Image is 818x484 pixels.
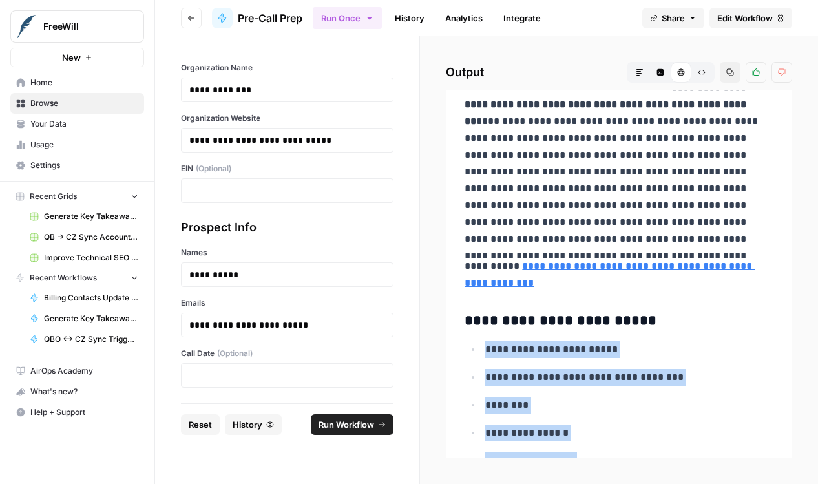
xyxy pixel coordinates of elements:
[30,139,138,151] span: Usage
[24,247,144,268] a: Improve Technical SEO for Page
[30,272,97,284] span: Recent Workflows
[30,98,138,109] span: Browse
[24,329,144,350] a: QBO <-> CZ Sync Trigger (Invoices & Contacts)
[196,163,231,174] span: (Optional)
[10,93,144,114] a: Browse
[212,8,302,28] a: Pre-Call Prep
[24,288,144,308] a: Billing Contacts Update Workflow v3.0
[10,268,144,288] button: Recent Workflows
[10,187,144,206] button: Recent Grids
[311,414,393,435] button: Run Workflow
[10,402,144,423] button: Help + Support
[181,348,393,359] label: Call Date
[11,382,143,401] div: What's new?
[238,10,302,26] span: Pre-Call Prep
[30,191,77,202] span: Recent Grids
[44,313,138,324] span: Generate Key Takeaways from Webinar Transcript
[181,112,393,124] label: Organization Website
[496,8,549,28] a: Integrate
[181,218,393,237] div: Prospect Info
[10,114,144,134] a: Your Data
[10,72,144,93] a: Home
[642,8,704,28] button: Share
[44,231,138,243] span: QB -> CZ Sync Account Matching
[313,7,382,29] button: Run Once
[24,206,144,227] a: Generate Key Takeaways from Webinar Transcripts
[30,365,138,377] span: AirOps Academy
[10,10,144,43] button: Workspace: FreeWill
[181,247,393,258] label: Names
[43,20,121,33] span: FreeWill
[15,15,38,38] img: FreeWill Logo
[10,134,144,155] a: Usage
[181,163,393,174] label: EIN
[10,48,144,67] button: New
[387,8,432,28] a: History
[217,348,253,359] span: (Optional)
[30,160,138,171] span: Settings
[319,418,374,431] span: Run Workflow
[446,62,792,83] h2: Output
[181,414,220,435] button: Reset
[44,292,138,304] span: Billing Contacts Update Workflow v3.0
[30,406,138,418] span: Help + Support
[225,414,282,435] button: History
[709,8,792,28] a: Edit Workflow
[662,12,685,25] span: Share
[10,381,144,402] button: What's new?
[181,62,393,74] label: Organization Name
[10,361,144,381] a: AirOps Academy
[44,252,138,264] span: Improve Technical SEO for Page
[181,297,393,309] label: Emails
[189,418,212,431] span: Reset
[44,333,138,345] span: QBO <-> CZ Sync Trigger (Invoices & Contacts)
[30,77,138,89] span: Home
[30,118,138,130] span: Your Data
[233,418,262,431] span: History
[62,51,81,64] span: New
[44,211,138,222] span: Generate Key Takeaways from Webinar Transcripts
[10,155,144,176] a: Settings
[717,12,773,25] span: Edit Workflow
[24,308,144,329] a: Generate Key Takeaways from Webinar Transcript
[24,227,144,247] a: QB -> CZ Sync Account Matching
[437,8,490,28] a: Analytics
